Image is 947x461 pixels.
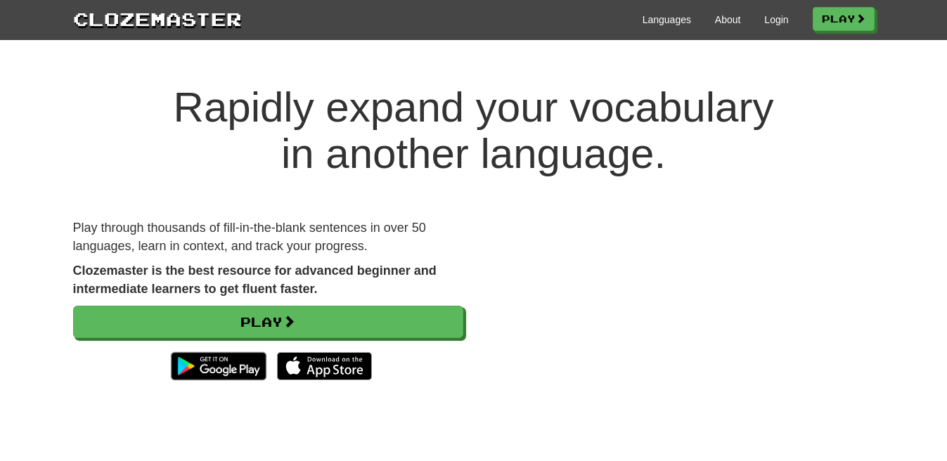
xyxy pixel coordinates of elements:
strong: Clozemaster is the best resource for advanced beginner and intermediate learners to get fluent fa... [73,264,437,296]
img: Download_on_the_App_Store_Badge_US-UK_135x40-25178aeef6eb6b83b96f5f2d004eda3bffbb37122de64afbaef7... [277,352,372,380]
a: Login [764,13,788,27]
img: Get it on Google Play [164,345,273,387]
p: Play through thousands of fill-in-the-blank sentences in over 50 languages, learn in context, and... [73,219,463,255]
a: Languages [643,13,691,27]
a: About [715,13,741,27]
a: Clozemaster [73,6,242,32]
a: Play [813,7,875,31]
a: Play [73,306,463,338]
